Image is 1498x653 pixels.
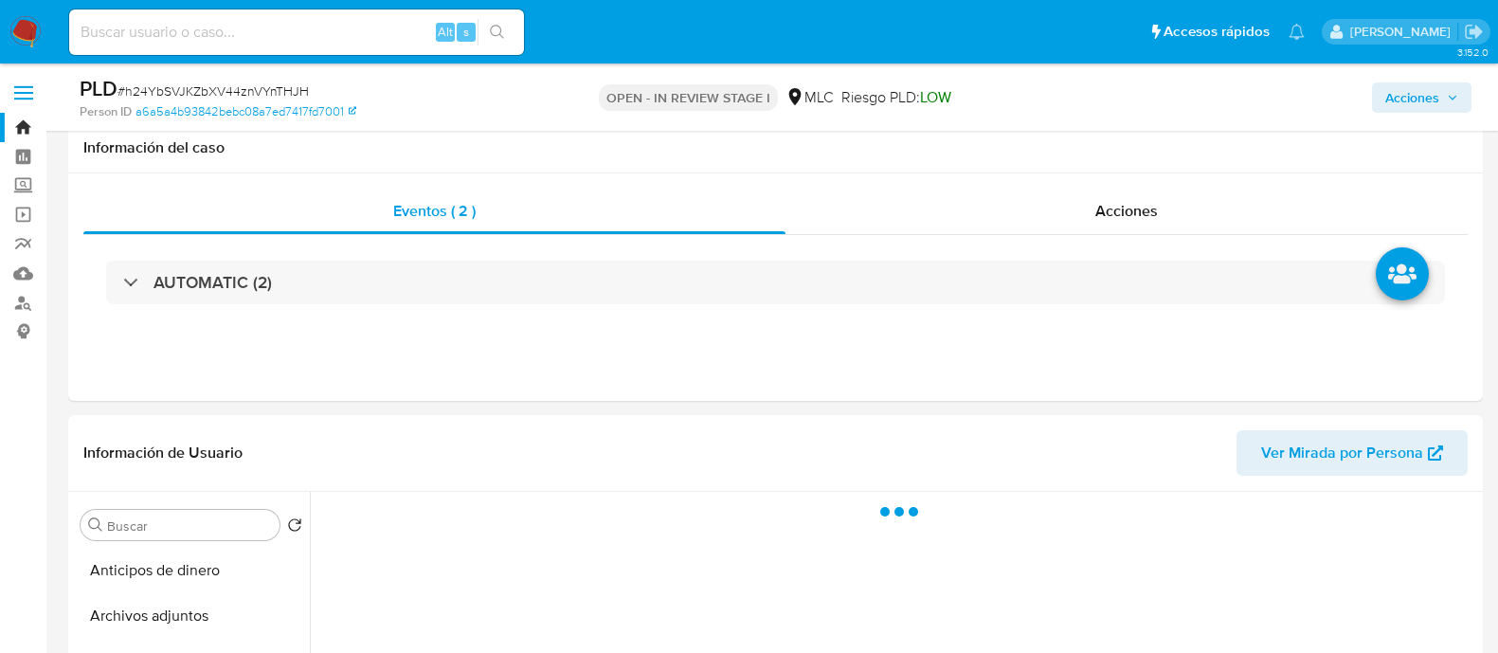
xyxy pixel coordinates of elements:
[117,82,309,100] span: # h24YbSVJKZbXV44znVYnTHJH
[106,261,1445,304] div: AUTOMATIC (2)
[83,444,243,463] h1: Información de Usuario
[1289,24,1305,40] a: Notificaciones
[1350,23,1457,41] p: pablo.ruidiaz@mercadolibre.com
[153,272,272,293] h3: AUTOMATIC (2)
[135,103,356,120] a: a6a5a4b93842bebc08a7ed7417fd7001
[1385,82,1439,113] span: Acciones
[83,138,1468,157] h1: Información del caso
[80,73,117,103] b: PLD
[107,517,272,535] input: Buscar
[841,87,951,108] span: Riesgo PLD:
[463,23,469,41] span: s
[920,86,951,108] span: LOW
[438,23,453,41] span: Alt
[1372,82,1471,113] button: Acciones
[80,103,132,120] b: Person ID
[393,200,476,222] span: Eventos ( 2 )
[88,517,103,533] button: Buscar
[1095,200,1158,222] span: Acciones
[478,19,516,45] button: search-icon
[1236,430,1468,476] button: Ver Mirada por Persona
[73,593,310,639] button: Archivos adjuntos
[1164,22,1270,42] span: Accesos rápidos
[287,517,302,538] button: Volver al orden por defecto
[69,20,524,45] input: Buscar usuario o caso...
[785,87,834,108] div: MLC
[73,548,310,593] button: Anticipos de dinero
[1261,430,1423,476] span: Ver Mirada por Persona
[1464,22,1484,42] a: Salir
[599,84,778,111] p: OPEN - IN REVIEW STAGE I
